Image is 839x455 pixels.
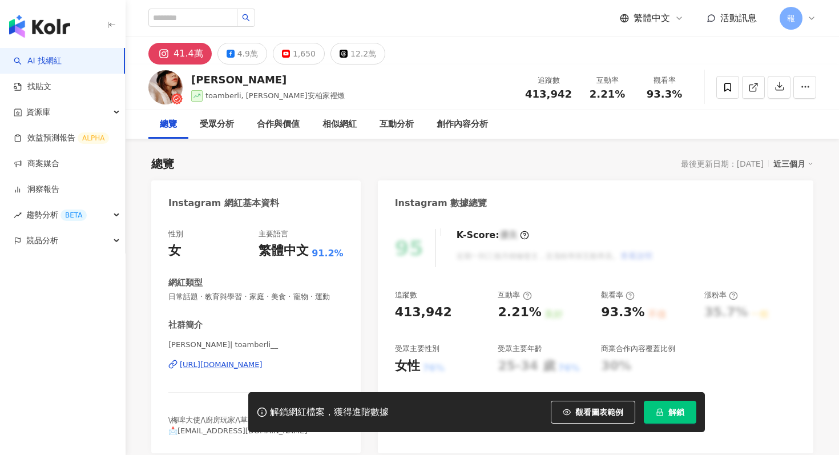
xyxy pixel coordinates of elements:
[525,88,572,100] span: 413,942
[293,46,316,62] div: 1,650
[180,360,263,370] div: [URL][DOMAIN_NAME]
[60,210,87,221] div: BETA
[200,118,234,131] div: 受眾分析
[14,211,22,219] span: rise
[168,340,344,350] span: [PERSON_NAME]| toamberli__
[14,132,109,144] a: 效益預測報告ALPHA
[14,55,62,67] a: searchAI 找網紅
[498,344,542,354] div: 受眾主要年齡
[168,277,203,289] div: 網紅類型
[205,91,345,100] span: toamberli, [PERSON_NAME]安柏家裡燉
[217,43,267,65] button: 4.9萬
[259,229,288,239] div: 主要語言
[270,406,389,418] div: 解鎖網紅檔案，獲得進階數據
[704,290,738,300] div: 漲粉率
[168,242,181,260] div: 女
[168,229,183,239] div: 性別
[380,118,414,131] div: 互動分析
[601,304,644,321] div: 93.3%
[14,81,51,92] a: 找貼文
[148,43,212,65] button: 41.4萬
[259,242,309,260] div: 繁體中文
[644,401,696,424] button: 解鎖
[590,88,625,100] span: 2.21%
[14,158,59,170] a: 商案媒合
[395,357,420,375] div: 女性
[26,99,50,125] span: 資源庫
[168,360,344,370] a: [URL][DOMAIN_NAME]
[498,290,531,300] div: 互動率
[437,118,488,131] div: 創作內容分析
[395,344,439,354] div: 受眾主要性別
[273,43,325,65] button: 1,650
[237,46,258,62] div: 4.9萬
[498,304,541,321] div: 2.21%
[525,75,572,86] div: 追蹤數
[668,408,684,417] span: 解鎖
[330,43,385,65] button: 12.2萬
[168,292,344,302] span: 日常話題 · 教育與學習 · 家庭 · 美食 · 寵物 · 運動
[322,118,357,131] div: 相似網紅
[26,202,87,228] span: 趨勢分析
[312,247,344,260] span: 91.2%
[656,408,664,416] span: lock
[242,14,250,22] span: search
[168,319,203,331] div: 社群簡介
[643,75,686,86] div: 觀看率
[601,344,675,354] div: 商業合作內容覆蓋比例
[257,118,300,131] div: 合作與價值
[457,229,529,241] div: K-Score :
[681,159,764,168] div: 最後更新日期：[DATE]
[191,73,345,87] div: [PERSON_NAME]
[148,70,183,104] img: KOL Avatar
[395,197,487,210] div: Instagram 數據總覽
[168,197,279,210] div: Instagram 網紅基本資料
[586,75,629,86] div: 互動率
[395,304,452,321] div: 413,942
[551,401,635,424] button: 觀看圖表範例
[9,15,70,38] img: logo
[168,416,307,434] span: \梅啤大使/\廚房玩家/\草莓殺手/ 📩[EMAIL_ADDRESS][DOMAIN_NAME]
[634,12,670,25] span: 繁體中文
[174,46,203,62] div: 41.4萬
[647,88,682,100] span: 93.3%
[26,228,58,253] span: 競品分析
[151,156,174,172] div: 總覽
[160,118,177,131] div: 總覽
[773,156,813,171] div: 近三個月
[787,12,795,25] span: 報
[601,290,635,300] div: 觀看率
[720,13,757,23] span: 活動訊息
[350,46,376,62] div: 12.2萬
[395,290,417,300] div: 追蹤數
[575,408,623,417] span: 觀看圖表範例
[14,184,59,195] a: 洞察報告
